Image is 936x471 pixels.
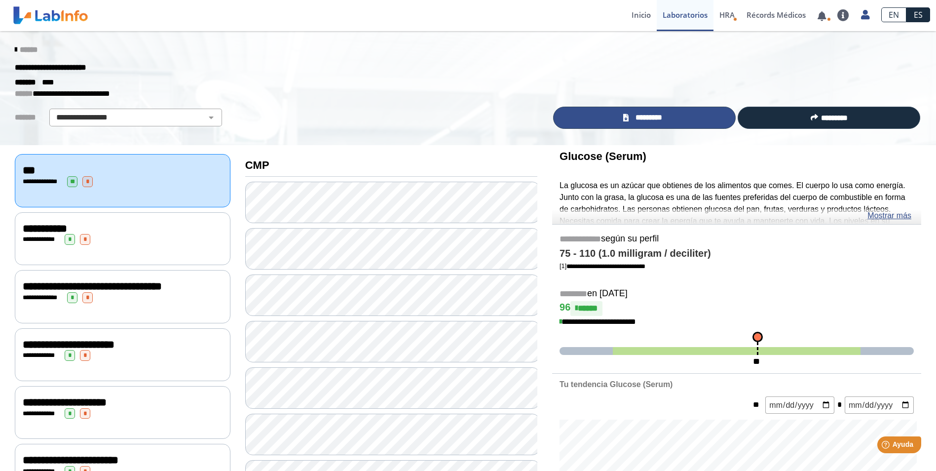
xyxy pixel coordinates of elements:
[560,301,914,316] h4: 96
[765,396,834,414] input: mm/dd/yyyy
[906,7,930,22] a: ES
[560,234,914,245] h5: según su perfil
[845,396,914,414] input: mm/dd/yyyy
[245,159,269,171] b: CMP
[719,10,735,20] span: HRA
[560,380,673,389] b: Tu tendencia Glucose (Serum)
[848,432,925,460] iframe: Help widget launcher
[560,150,646,162] b: Glucose (Serum)
[881,7,906,22] a: EN
[867,210,911,222] a: Mostrar más
[560,180,914,251] p: La glucosa es un azúcar que obtienes de los alimentos que comes. El cuerpo lo usa como energía. J...
[560,288,914,300] h5: en [DATE]
[560,262,645,270] a: [1]
[560,248,914,260] h4: 75 - 110 (1.0 milligram / deciliter)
